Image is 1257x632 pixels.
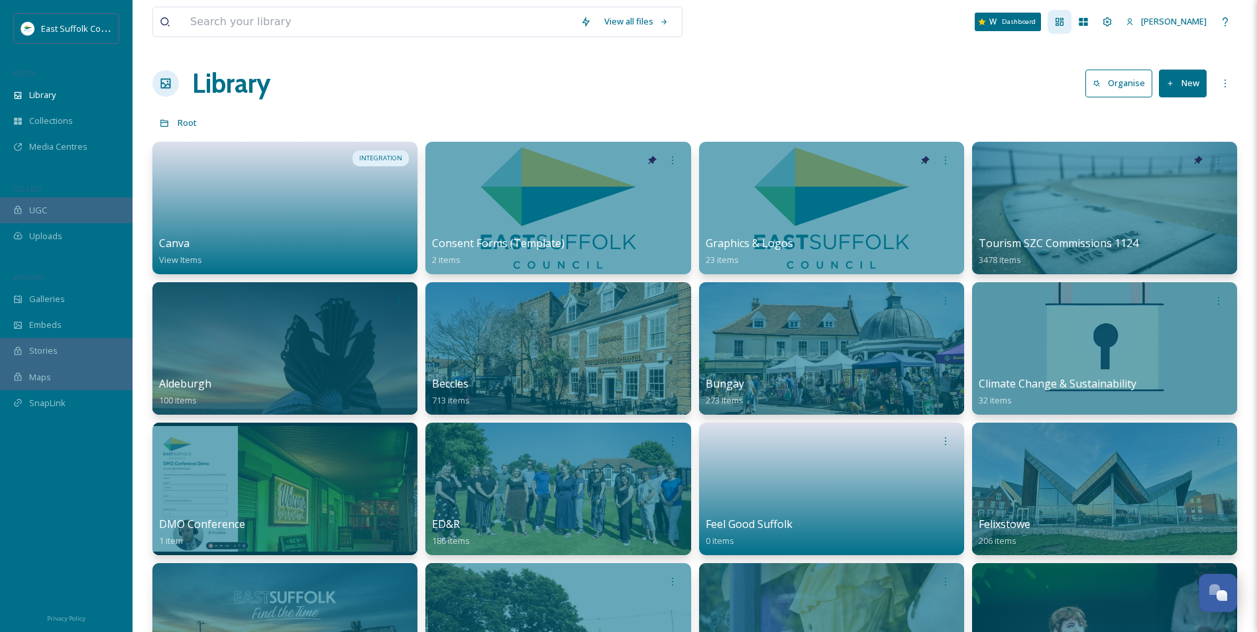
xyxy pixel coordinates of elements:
[979,376,1136,391] span: Climate Change & Sustainability
[184,7,574,36] input: Search your library
[979,237,1138,266] a: Tourism SZC Commissions 11243478 items
[432,236,565,250] span: Consent Forms (Template)
[21,22,34,35] img: ESC%20Logo.png
[979,518,1030,547] a: Felixstowe206 items
[1048,10,1071,34] a: Dashboard
[192,64,270,103] a: Library
[159,376,211,391] span: Aldeburgh
[29,115,73,127] span: Collections
[47,614,85,623] span: Privacy Policy
[1085,70,1159,97] a: Organise
[159,254,202,266] span: View Items
[706,517,792,531] span: Feel Good Suffolk
[706,236,793,250] span: Graphics & Logos
[29,319,62,331] span: Embeds
[178,115,197,131] a: Root
[29,204,47,217] span: UGC
[152,142,417,274] a: INTEGRATIONCanvaView Items
[29,140,87,153] span: Media Centres
[432,518,470,547] a: ED&R186 items
[598,9,675,34] a: View all files
[159,517,245,531] span: DMO Conference
[13,272,44,282] span: WIDGETS
[29,371,51,384] span: Maps
[1085,70,1152,97] button: Organise
[13,184,42,193] span: COLLECT
[432,254,461,266] span: 2 items
[29,293,65,305] span: Galleries
[1141,15,1207,27] span: [PERSON_NAME]
[1199,574,1237,612] button: Open Chat
[432,378,470,406] a: Beccles713 items
[706,254,739,266] span: 23 items
[41,22,119,34] span: East Suffolk Council
[432,394,470,406] span: 713 items
[1159,70,1207,97] button: New
[29,397,66,409] span: SnapLink
[979,236,1138,250] span: Tourism SZC Commissions 1124
[159,378,211,406] a: Aldeburgh100 items
[997,15,1041,29] div: Dashboard
[979,378,1136,406] a: Climate Change & Sustainability32 items
[1119,9,1213,34] a: [PERSON_NAME]
[13,68,36,78] span: MEDIA
[706,518,792,547] a: Feel Good Suffolk0 items
[432,376,468,391] span: Beccles
[979,535,1016,547] span: 206 items
[47,609,85,625] a: Privacy Policy
[159,394,197,406] span: 100 items
[359,154,402,163] span: INTEGRATION
[432,535,470,547] span: 186 items
[979,394,1012,406] span: 32 items
[979,254,1021,266] span: 3478 items
[432,237,565,266] a: Consent Forms (Template)2 items
[706,394,743,406] span: 273 items
[159,535,183,547] span: 1 item
[706,237,793,266] a: Graphics & Logos23 items
[432,517,460,531] span: ED&R
[178,117,197,129] span: Root
[29,344,58,357] span: Stories
[159,518,245,547] a: DMO Conference1 item
[706,535,734,547] span: 0 items
[159,236,190,250] span: Canva
[975,13,1041,31] a: What's New
[29,89,56,101] span: Library
[29,230,62,242] span: Uploads
[706,378,744,406] a: Bungay273 items
[706,376,744,391] span: Bungay
[979,517,1030,531] span: Felixstowe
